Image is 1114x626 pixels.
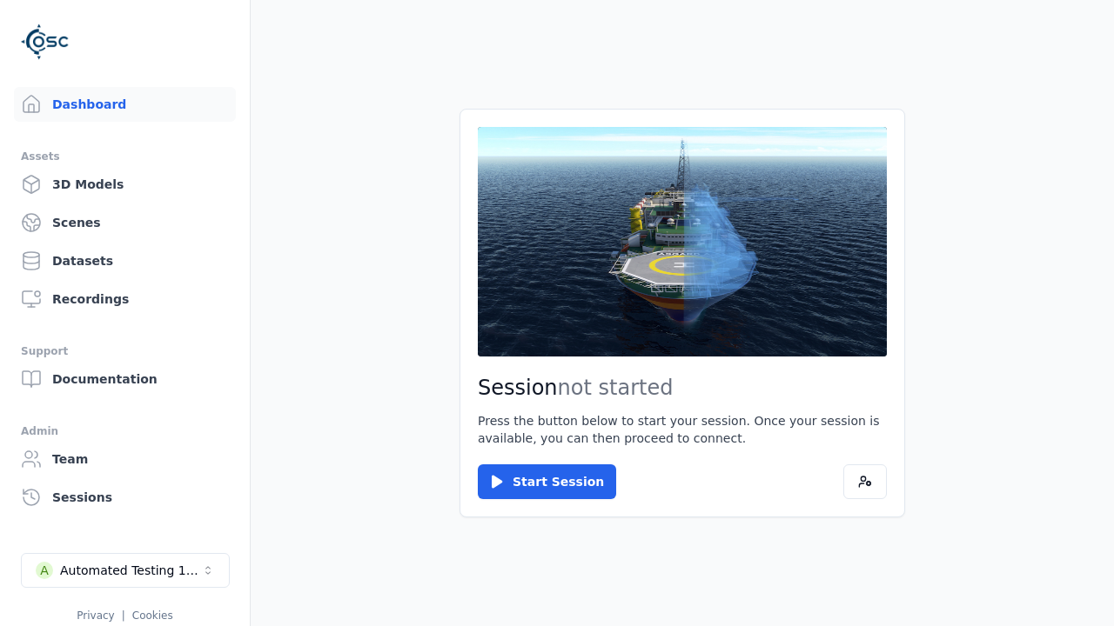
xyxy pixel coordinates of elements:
a: Documentation [14,362,236,396]
span: not started [558,376,674,400]
a: Scenes [14,205,236,240]
a: Team [14,442,236,476]
div: Support [21,341,229,362]
a: Privacy [77,609,114,622]
div: A [36,562,53,579]
img: Logo [21,17,70,66]
div: Automated Testing 1 - Playwright [60,562,201,579]
span: | [122,609,125,622]
button: Select a workspace [21,553,230,588]
button: Start Session [478,464,616,499]
p: Press the button below to start your session. Once your session is available, you can then procee... [478,412,887,447]
a: Recordings [14,282,236,316]
a: Sessions [14,480,236,515]
div: Assets [21,146,229,167]
div: Admin [21,421,229,442]
a: Cookies [132,609,173,622]
a: 3D Models [14,167,236,202]
h2: Session [478,374,887,402]
a: Datasets [14,243,236,278]
a: Dashboard [14,87,236,122]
